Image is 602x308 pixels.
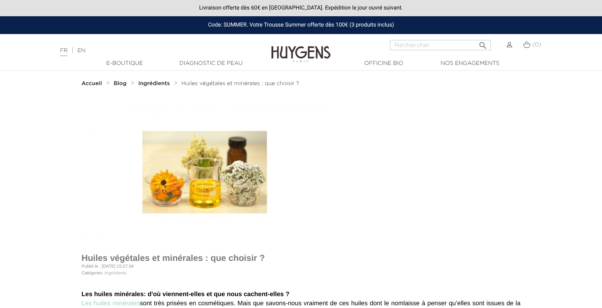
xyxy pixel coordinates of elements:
a: FR [60,48,68,56]
a: EN [78,48,85,53]
button:  [476,38,490,48]
img: Huygens [271,33,331,64]
span: sont très prisées en cosmétiques. Mais que savons-nous vraiment de ces huiles dont le nom [81,300,403,307]
a: Ingrédients [105,271,126,276]
span: (0) [532,42,541,48]
a: E-Boutique [85,59,164,68]
strong: Blog [114,81,127,86]
a: Huiles végétales et minérales : que choisir ? [182,80,299,87]
span: Les huiles minérales: d'où viennent-elles et que nous cachent-elles ? [81,291,290,298]
h1: Huiles végétales et minérales : que choisir ? [81,253,521,263]
p: Publié le : [DATE] 15:27:34 Catégories : [81,263,521,276]
strong: Accueil [81,81,102,86]
a: Ingrédients [138,80,172,87]
a: Les huiles minérales [81,300,140,307]
a: Blog [114,80,129,87]
span: Huiles végétales et minérales : que choisir ? [182,81,299,86]
a: Officine Bio [344,59,423,68]
img: Huiles végétales et minérales : que choisir ? [81,103,328,241]
strong: Ingrédients [138,81,170,86]
a: Diagnostic de peau [171,59,250,68]
div: | [56,46,245,55]
a: Nos engagements [430,59,509,68]
i:  [478,38,488,48]
input: Rechercher [390,40,491,50]
a: Accueil [81,80,104,87]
